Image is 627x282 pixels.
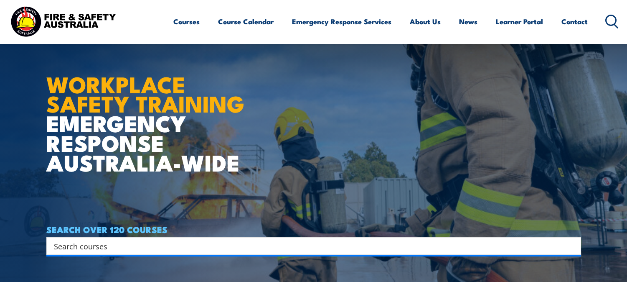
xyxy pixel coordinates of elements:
[218,10,274,33] a: Course Calendar
[54,240,563,252] input: Search input
[496,10,543,33] a: Learner Portal
[292,10,391,33] a: Emergency Response Services
[566,240,578,252] button: Search magnifier button
[561,10,588,33] a: Contact
[410,10,441,33] a: About Us
[46,225,581,234] h4: SEARCH OVER 120 COURSES
[173,10,200,33] a: Courses
[46,53,251,172] h1: EMERGENCY RESPONSE AUSTRALIA-WIDE
[46,66,244,120] strong: WORKPLACE SAFETY TRAINING
[459,10,477,33] a: News
[56,240,564,252] form: Search form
